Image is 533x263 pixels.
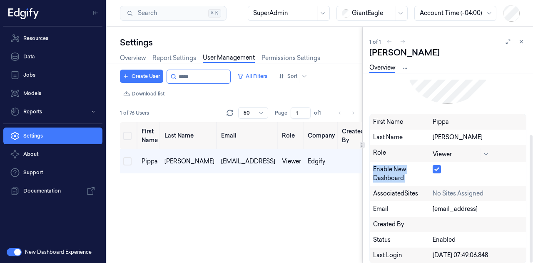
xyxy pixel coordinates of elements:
[369,38,381,45] span: 1 of 1
[123,132,132,140] button: Select all
[373,133,433,142] div: Last Name
[120,109,149,117] span: 1 of 76 Users
[152,54,196,63] a: Report Settings
[433,118,523,126] div: Pippa
[120,87,168,100] button: Download list
[334,107,359,119] nav: pagination
[275,109,287,117] span: Page
[279,122,304,149] th: Role
[89,6,102,20] button: Toggle Navigation
[3,67,102,83] a: Jobs
[369,63,395,73] a: Overview
[3,103,102,120] button: Reports
[120,6,227,21] button: Search⌘K
[262,54,320,63] a: Permissions Settings
[308,157,335,166] div: Edgify
[373,251,433,260] div: Last Login
[373,165,433,183] div: Enable new dashboard
[3,128,102,144] a: Settings
[304,122,339,149] th: Company
[433,235,523,244] div: Enabled
[138,122,161,149] th: First Name
[3,146,102,163] button: About
[339,122,368,149] th: Created By
[134,9,157,18] span: Search
[142,157,158,166] div: Pippa
[433,205,523,213] div: [EMAIL_ADDRESS]
[123,157,132,165] button: Select row
[3,85,102,102] a: Models
[433,133,523,142] div: [PERSON_NAME]
[369,47,526,58] div: [PERSON_NAME]
[373,205,433,213] div: Email
[314,109,327,117] span: of 1
[164,157,214,166] div: [PERSON_NAME]
[433,251,523,260] div: [DATE] 07:49:06.848
[3,30,102,47] a: Resources
[120,70,163,83] button: Create User
[373,118,433,126] div: First Name
[120,37,362,48] div: Settings
[218,122,279,149] th: Email
[373,235,433,244] div: Status
[3,164,102,181] a: Support
[373,220,433,229] div: Created By
[373,148,433,158] div: Role
[373,189,433,198] div: associatedSites
[120,54,146,63] a: Overview
[161,122,218,149] th: Last Name
[282,157,301,166] div: Viewer
[3,183,102,199] a: Documentation
[203,53,255,63] a: User Management
[234,70,271,83] button: All Filters
[221,157,275,166] div: [EMAIL_ADDRESS]
[433,189,483,198] span: No sites assigned
[3,48,102,65] a: Data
